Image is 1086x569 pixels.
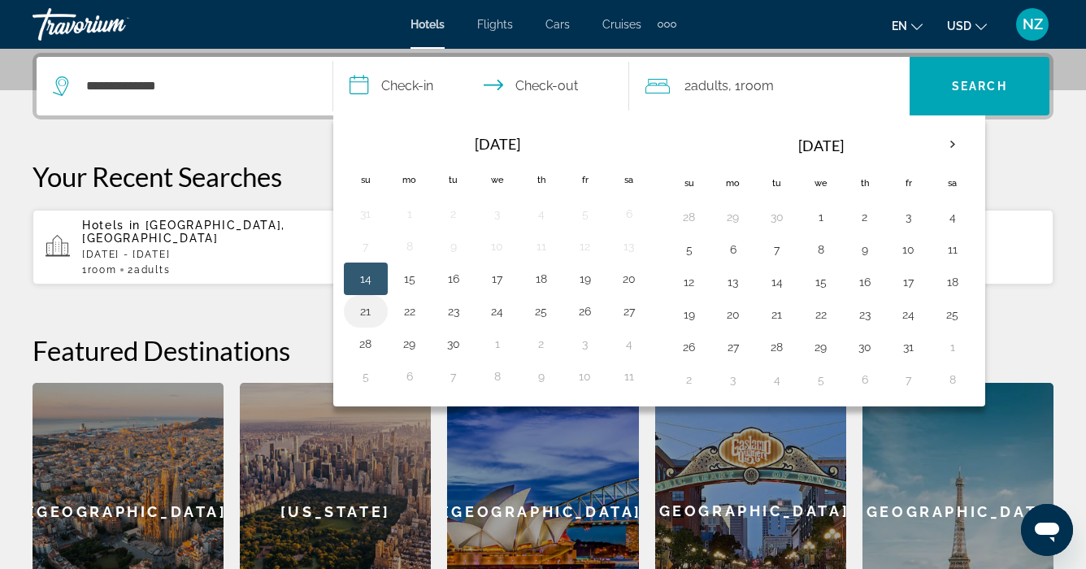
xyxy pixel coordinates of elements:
[940,336,966,358] button: Day 1
[808,368,834,391] button: Day 5
[616,365,642,388] button: Day 11
[33,3,195,46] a: Travorium
[764,271,790,293] button: Day 14
[353,300,379,323] button: Day 21
[82,219,285,245] span: [GEOGRAPHIC_DATA], [GEOGRAPHIC_DATA]
[764,238,790,261] button: Day 7
[484,365,510,388] button: Day 8
[616,332,642,355] button: Day 4
[808,206,834,228] button: Day 1
[616,235,642,258] button: Day 13
[545,18,570,31] span: Cars
[1021,504,1073,556] iframe: Кнопка запуска окна обмена сообщениями
[572,300,598,323] button: Day 26
[528,300,554,323] button: Day 25
[691,78,728,93] span: Adults
[852,303,878,326] button: Day 23
[477,18,513,31] span: Flights
[616,267,642,290] button: Day 20
[892,20,907,33] span: en
[484,267,510,290] button: Day 17
[892,14,923,37] button: Change language
[441,267,467,290] button: Day 16
[441,332,467,355] button: Day 30
[947,14,987,37] button: Change currency
[484,300,510,323] button: Day 24
[764,206,790,228] button: Day 30
[676,336,702,358] button: Day 26
[720,238,746,261] button: Day 6
[82,219,141,232] span: Hotels in
[353,365,379,388] button: Day 5
[397,202,423,225] button: Day 1
[397,267,423,290] button: Day 15
[764,368,790,391] button: Day 4
[128,264,170,276] span: 2
[572,235,598,258] button: Day 12
[808,336,834,358] button: Day 29
[33,160,1053,193] p: Your Recent Searches
[411,18,445,31] span: Hotels
[931,126,975,163] button: Next month
[720,206,746,228] button: Day 29
[397,300,423,323] button: Day 22
[684,75,728,98] span: 2
[572,267,598,290] button: Day 19
[572,365,598,388] button: Day 10
[720,368,746,391] button: Day 3
[1011,7,1053,41] button: User Menu
[940,303,966,326] button: Day 25
[764,303,790,326] button: Day 21
[952,80,1007,93] span: Search
[441,235,467,258] button: Day 9
[33,209,362,285] button: Hotels in [GEOGRAPHIC_DATA], [GEOGRAPHIC_DATA][DATE] - [DATE]1Room2Adults
[616,300,642,323] button: Day 27
[441,365,467,388] button: Day 7
[676,206,702,228] button: Day 28
[896,206,922,228] button: Day 3
[764,336,790,358] button: Day 28
[629,57,910,115] button: Travelers: 2 adults, 0 children
[602,18,641,31] a: Cruises
[353,332,379,355] button: Day 28
[33,334,1053,367] h2: Featured Destinations
[658,11,676,37] button: Extra navigation items
[852,271,878,293] button: Day 16
[940,206,966,228] button: Day 4
[720,336,746,358] button: Day 27
[333,57,630,115] button: Check in and out dates
[441,202,467,225] button: Day 2
[353,202,379,225] button: Day 31
[572,332,598,355] button: Day 3
[728,75,774,98] span: , 1
[940,368,966,391] button: Day 8
[808,238,834,261] button: Day 8
[528,332,554,355] button: Day 2
[896,303,922,326] button: Day 24
[940,238,966,261] button: Day 11
[37,57,1049,115] div: Search widget
[1023,16,1043,33] span: NZ
[676,238,702,261] button: Day 5
[676,368,702,391] button: Day 2
[616,202,642,225] button: Day 6
[528,267,554,290] button: Day 18
[528,235,554,258] button: Day 11
[808,271,834,293] button: Day 15
[353,267,379,290] button: Day 14
[711,126,931,165] th: [DATE]
[397,365,423,388] button: Day 6
[82,264,116,276] span: 1
[852,368,878,391] button: Day 6
[852,238,878,261] button: Day 9
[528,202,554,225] button: Day 4
[388,126,607,162] th: [DATE]
[397,332,423,355] button: Day 29
[896,238,922,261] button: Day 10
[82,249,349,260] p: [DATE] - [DATE]
[896,368,922,391] button: Day 7
[572,202,598,225] button: Day 5
[397,235,423,258] button: Day 8
[676,303,702,326] button: Day 19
